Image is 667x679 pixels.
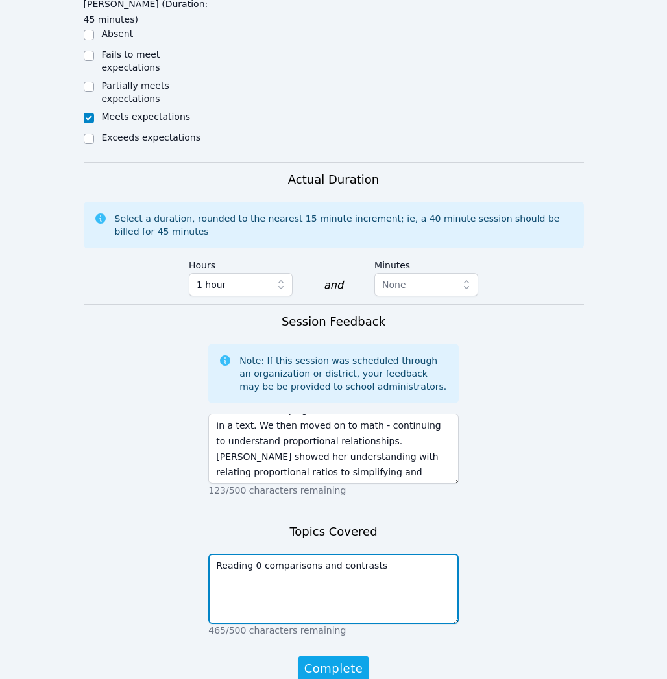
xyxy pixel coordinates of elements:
label: Absent [102,29,134,39]
span: None [382,280,406,290]
label: Fails to meet expectations [102,49,160,73]
span: 1 hour [197,277,226,292]
button: 1 hour [189,273,293,296]
p: 465/500 characters remaining [208,624,459,637]
div: Select a duration, rounded to the nearest 15 minute increment; ie, a 40 minute session should be ... [115,212,574,238]
h3: Actual Duration [288,171,379,189]
textarea: Raven was 15 minutes late to [DATE] session. [DATE], we started with a reading lesson - compariso... [208,414,459,484]
button: None [374,273,478,296]
label: Minutes [374,254,478,273]
div: and [324,278,343,293]
label: Meets expectations [102,112,191,122]
label: Partially meets expectations [102,80,169,104]
h3: Topics Covered [289,523,377,541]
label: Hours [189,254,293,273]
div: Note: If this session was scheduled through an organization or district, your feedback may be be ... [239,354,448,393]
h3: Session Feedback [282,313,385,331]
textarea: Reading 0 comparisons and contrasts [208,554,459,624]
label: Exceeds expectations [102,132,200,143]
span: Complete [304,660,363,678]
p: 123/500 characters remaining [208,484,459,497]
